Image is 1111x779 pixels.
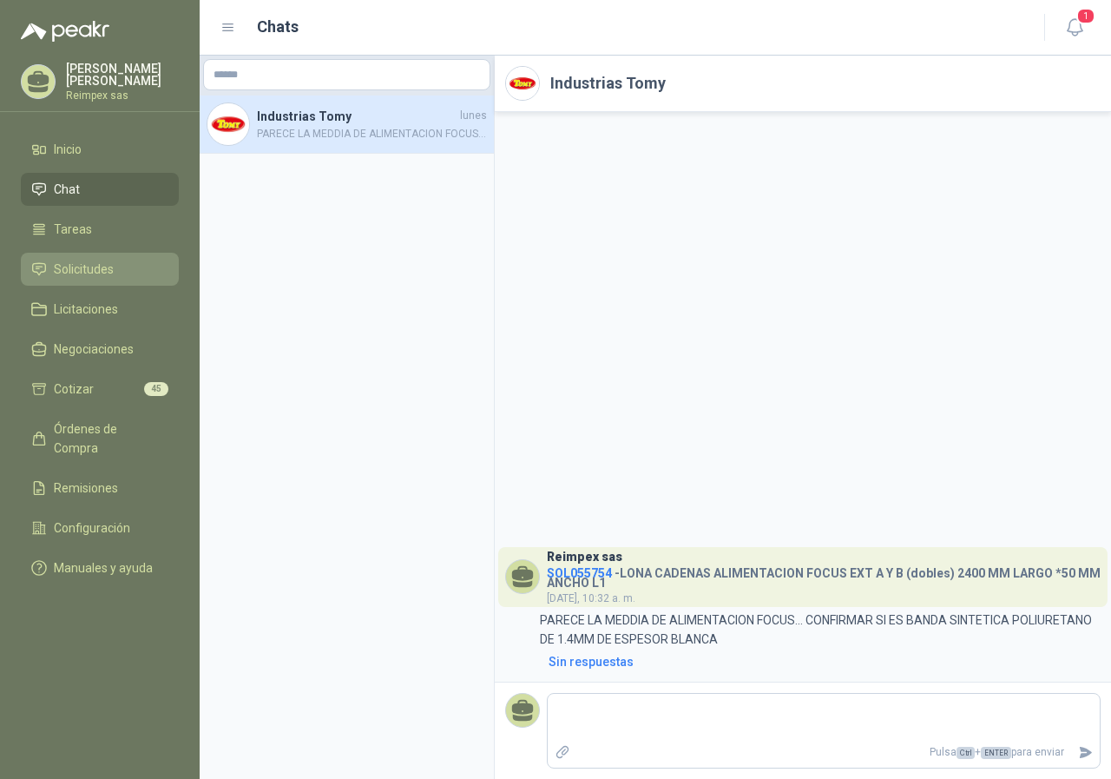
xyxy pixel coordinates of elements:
span: Inicio [54,140,82,159]
span: 1 [1076,8,1095,24]
span: SOL055754 [547,566,612,580]
img: Logo peakr [21,21,109,42]
a: Remisiones [21,472,179,505]
span: Cotizar [54,380,94,399]
h4: Industrias Tomy [257,107,457,126]
span: Tareas [54,220,92,239]
p: Pulsa + para enviar [577,737,1072,768]
img: Company Logo [207,103,249,145]
span: PARECE LA MEDDIA DE ALIMENTACION FOCUS... CONFIRMAR SI ES BANDA SINTETICA POLIURETANO DE 1.4MM DE... [257,126,487,142]
a: Tareas [21,213,179,246]
p: [PERSON_NAME] [PERSON_NAME] [66,63,179,87]
a: Negociaciones [21,333,179,366]
a: Manuales y ayuda [21,551,179,584]
span: 45 [144,382,168,396]
button: Enviar [1071,737,1100,768]
span: Chat [54,180,80,199]
span: Ctrl [957,747,975,759]
a: Configuración [21,512,179,545]
a: Órdenes de Compra [21,413,179,465]
span: Configuración [54,518,130,538]
label: Adjuntar archivos [548,737,577,768]
span: Manuales y ayuda [54,558,153,578]
a: Licitaciones [21,293,179,326]
img: Company Logo [506,67,539,100]
span: Negociaciones [54,340,134,359]
button: 1 [1059,12,1090,43]
p: PARECE LA MEDDIA DE ALIMENTACION FOCUS... CONFIRMAR SI ES BANDA SINTETICA POLIURETANO DE 1.4MM DE... [540,611,1101,649]
span: lunes [460,108,487,124]
a: Cotizar45 [21,373,179,406]
span: Solicitudes [54,260,114,279]
a: Chat [21,173,179,206]
h4: - LONA CADENAS ALIMENTACION FOCUS EXT A Y B (dobles) 2400 MM LARGO *50 MM ANCHO L1 [547,562,1101,588]
span: Licitaciones [54,300,118,319]
span: Órdenes de Compra [54,419,162,458]
a: Sin respuestas [545,652,1101,671]
h2: Industrias Tomy [550,71,666,96]
a: Solicitudes [21,253,179,286]
span: ENTER [981,747,1011,759]
h1: Chats [257,15,299,39]
h3: Reimpex sas [547,552,622,562]
a: Inicio [21,133,179,166]
a: Company LogoIndustrias TomylunesPARECE LA MEDDIA DE ALIMENTACION FOCUS... CONFIRMAR SI ES BANDA S... [200,96,494,154]
span: Remisiones [54,479,118,498]
span: [DATE], 10:32 a. m. [547,592,635,604]
p: Reimpex sas [66,90,179,101]
div: Sin respuestas [549,652,634,671]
